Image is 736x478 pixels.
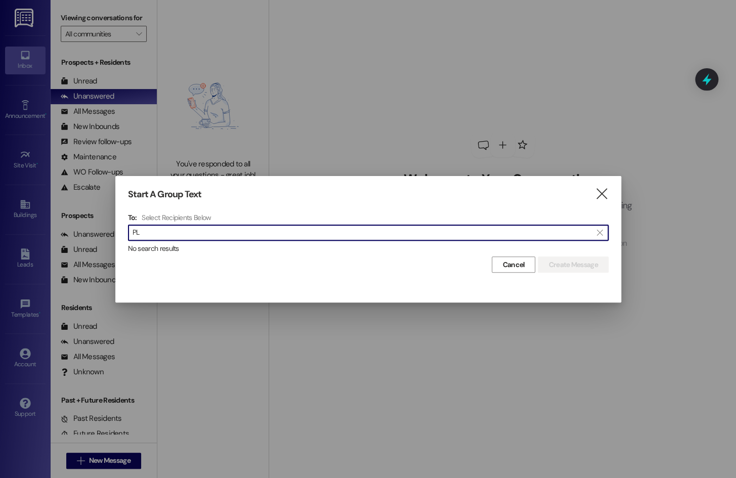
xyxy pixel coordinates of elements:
button: Clear text [592,225,608,240]
h3: Start A Group Text [128,189,202,200]
button: Create Message [538,256,608,273]
i:  [595,189,609,199]
i:  [597,229,602,237]
button: Cancel [492,256,535,273]
input: Search for any contact or apartment [133,226,592,240]
h4: Select Recipients Below [142,213,211,222]
h3: To: [128,213,137,222]
div: No search results [128,243,609,254]
span: Create Message [548,259,597,270]
span: Cancel [502,259,525,270]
